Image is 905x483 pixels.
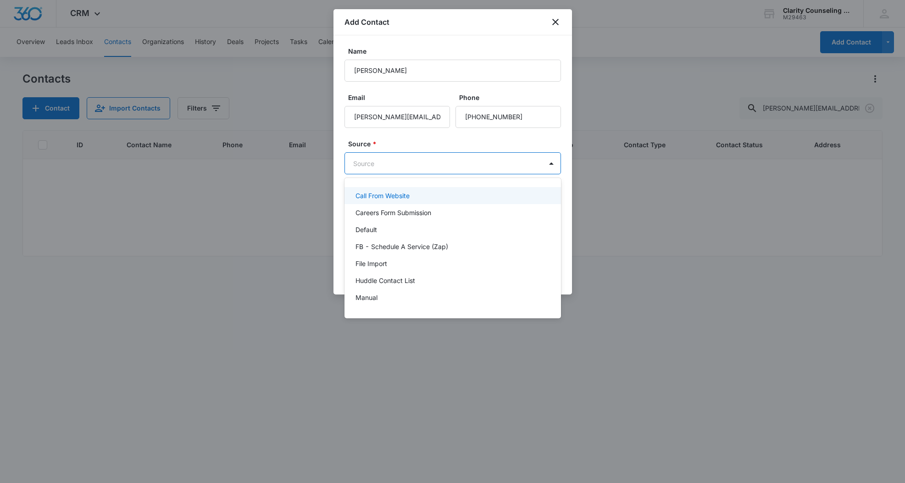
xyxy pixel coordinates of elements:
p: File Import [355,259,387,268]
p: Manual [355,293,378,302]
p: Call From Website [355,191,410,200]
p: Mobile App Create [355,310,412,319]
p: FB - Schedule A Service (Zap) [355,242,448,251]
p: Huddle Contact List [355,276,415,285]
p: Careers Form Submission [355,208,431,217]
p: Default [355,225,377,234]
